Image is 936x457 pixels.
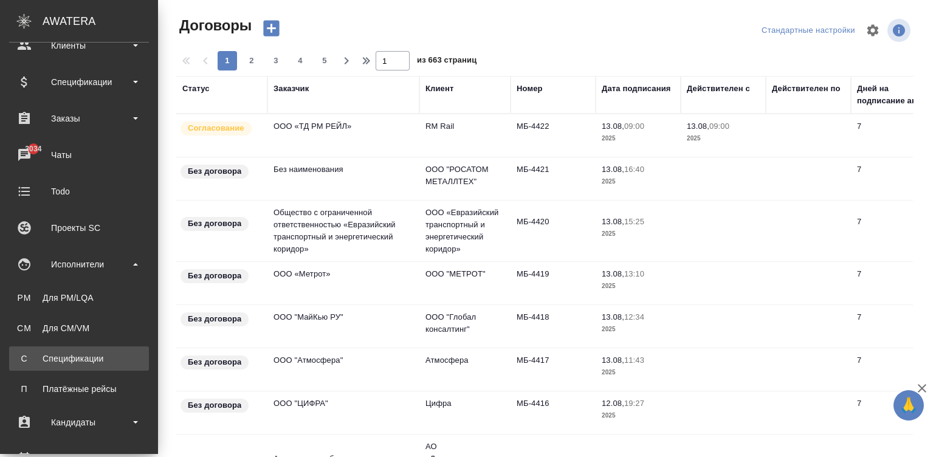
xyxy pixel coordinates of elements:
[419,157,511,200] td: ООО "РОСАТОМ МЕТАЛЛТЕХ"
[9,413,149,431] div: Кандидаты
[419,201,511,261] td: ООО «Евразийский транспортный и энергетический коридор»
[602,356,624,365] p: 13.08,
[759,21,858,40] div: split button
[188,270,241,282] p: Без договора
[887,19,913,42] span: Посмотреть информацию
[419,305,511,348] td: ООО "Глобал консалтинг"
[511,157,596,200] td: МБ-4421
[9,219,149,237] div: Проекты SC
[188,356,241,368] p: Без договора
[687,83,750,95] div: Действителен с
[602,269,624,278] p: 13.08,
[602,228,675,240] p: 2025
[3,140,155,170] a: 3034Чаты
[315,55,334,67] span: 5
[602,217,624,226] p: 13.08,
[3,176,155,207] a: Todo
[9,146,149,164] div: Чаты
[602,366,675,379] p: 2025
[851,262,936,304] td: 7
[274,397,413,410] p: ООО "ЦИФРА"
[624,269,644,278] p: 13:10
[602,122,624,131] p: 13.08,
[624,217,644,226] p: 15:25
[419,348,511,391] td: Атмосфера
[3,213,155,243] a: Проекты SC
[857,83,930,107] div: Дней на подписание акта
[9,316,149,340] a: CMДля CM/VM
[511,348,596,391] td: МБ-4417
[898,393,919,418] span: 🙏
[602,132,675,145] p: 2025
[602,165,624,174] p: 13.08,
[9,36,149,55] div: Клиенты
[255,16,288,41] button: Добавить договор
[624,312,644,321] p: 12:34
[242,55,261,67] span: 2
[274,354,413,366] p: ООО "Атмосфера"
[602,323,675,335] p: 2025
[511,210,596,252] td: МБ-4420
[274,120,413,132] p: ООО «ТД РМ РЕЙЛ»
[266,55,286,67] span: 3
[15,383,143,395] div: Платёжные рейсы
[851,210,936,252] td: 7
[858,16,887,45] span: Настроить таблицу
[624,122,644,131] p: 09:00
[176,16,252,35] span: Договоры
[274,311,413,323] p: ООО "МайКью РУ"
[511,391,596,434] td: МБ-4416
[602,83,671,95] div: Дата подписания
[9,286,149,310] a: PMДля PM/LQA
[242,51,261,70] button: 2
[274,83,309,95] div: Заказчик
[624,399,644,408] p: 19:27
[274,268,413,280] p: ООО «Метрот»
[419,262,511,304] td: ООО "МЕТРОТ"
[9,255,149,273] div: Исполнители
[602,410,675,422] p: 2025
[9,182,149,201] div: Todo
[266,51,286,70] button: 3
[709,122,729,131] p: 09:00
[624,165,644,174] p: 16:40
[851,391,936,434] td: 7
[15,352,143,365] div: Спецификации
[602,176,675,188] p: 2025
[602,280,675,292] p: 2025
[18,143,49,155] span: 3034
[274,163,413,176] p: Без наименования
[291,55,310,67] span: 4
[602,399,624,408] p: 12.08,
[188,122,244,134] p: Согласование
[9,346,149,371] a: ССпецификации
[893,390,924,421] button: 🙏
[851,305,936,348] td: 7
[511,262,596,304] td: МБ-4419
[188,399,241,411] p: Без договора
[425,83,453,95] div: Клиент
[188,313,241,325] p: Без договора
[43,9,158,33] div: AWATERA
[772,83,840,95] div: Действителен по
[687,132,760,145] p: 2025
[624,356,644,365] p: 11:43
[517,83,543,95] div: Номер
[188,218,241,230] p: Без договора
[315,51,334,70] button: 5
[851,348,936,391] td: 7
[687,122,709,131] p: 13.08,
[511,305,596,348] td: МБ-4418
[274,207,413,255] p: Общество с ограниченной ответственностью «Евразийский транспортный и энергетический коридор»
[15,322,143,334] div: Для CM/VM
[182,83,210,95] div: Статус
[291,51,310,70] button: 4
[851,157,936,200] td: 7
[419,391,511,434] td: Цифра
[417,53,477,70] span: из 663 страниц
[511,114,596,157] td: МБ-4422
[851,114,936,157] td: 7
[9,109,149,128] div: Заказы
[15,292,143,304] div: Для PM/LQA
[602,312,624,321] p: 13.08,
